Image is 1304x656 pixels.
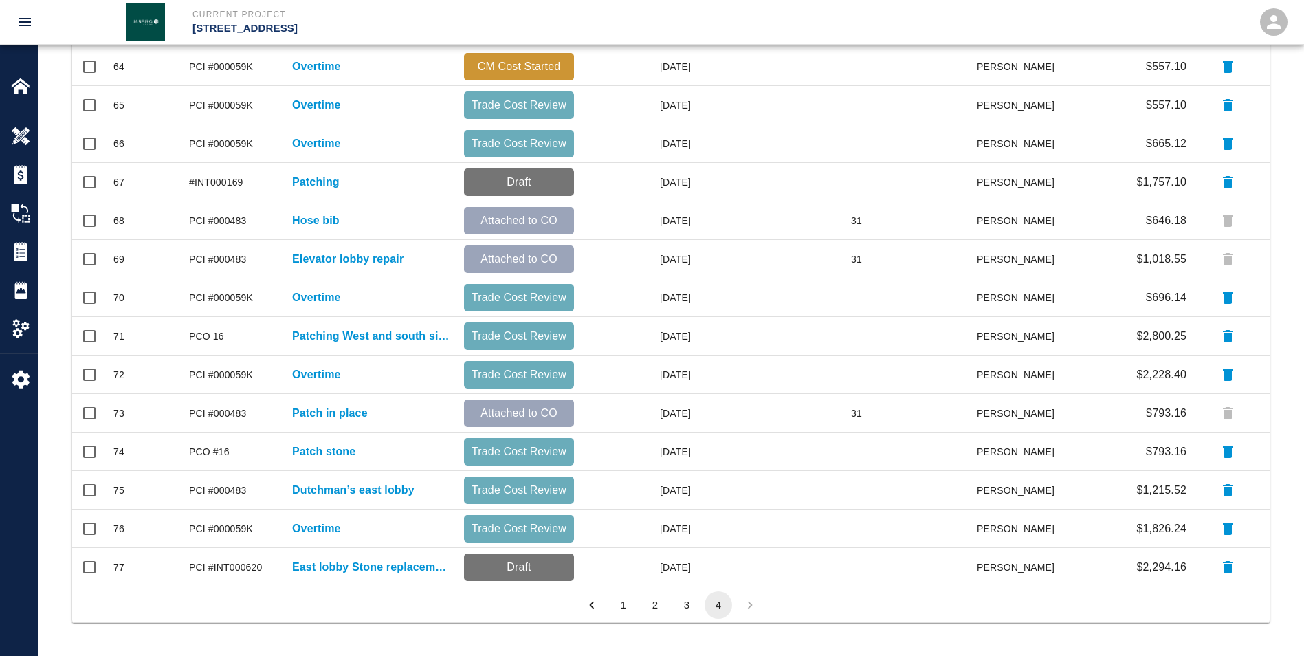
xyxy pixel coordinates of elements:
[469,212,568,229] p: Attached to CO
[113,329,124,343] div: 71
[292,405,368,422] a: Patch in place
[113,60,124,74] div: 64
[851,214,862,228] div: 31
[641,591,669,619] button: Go to page 2
[469,251,568,267] p: Attached to CO
[1136,559,1186,576] p: $2,294.16
[292,482,415,499] a: Dutchman’s east lobby
[8,6,41,39] button: open drawer
[581,124,698,163] div: [DATE]
[113,560,124,574] div: 77
[977,86,1061,124] div: [PERSON_NAME]
[189,252,246,266] div: PCI #000483
[469,367,568,383] p: Trade Cost Review
[469,559,568,576] p: Draft
[581,163,698,201] div: [DATE]
[189,60,253,74] div: PCI #000059K
[292,97,341,113] a: Overtime
[581,240,698,278] div: [DATE]
[189,368,253,382] div: PCI #000059K
[113,483,124,497] div: 75
[581,317,698,356] div: [DATE]
[189,445,230,459] div: PCO #16
[292,58,341,75] a: Overtime
[581,201,698,240] div: [DATE]
[189,214,246,228] div: PCI #000483
[113,445,124,459] div: 74
[673,591,700,619] button: Go to page 3
[469,521,568,537] p: Trade Cost Review
[113,98,124,112] div: 65
[581,394,698,433] div: [DATE]
[581,471,698,510] div: [DATE]
[1214,245,1241,273] div: Tickets attached to change order can't be deleted.
[578,591,606,619] button: Go to previous page
[292,328,450,345] p: Patching West and south side
[189,560,262,574] div: PCI #INT000620
[1214,207,1241,234] div: Tickets attached to change order can't be deleted.
[1146,405,1186,422] p: $793.16
[1146,97,1186,113] p: $557.10
[113,406,124,420] div: 73
[469,174,568,190] p: Draft
[113,252,124,266] div: 69
[469,58,568,75] p: CM Cost Started
[1146,444,1186,460] p: $793.16
[469,405,568,422] p: Attached to CO
[469,444,568,460] p: Trade Cost Review
[292,174,340,190] a: Patching
[189,329,224,343] div: PCO 16
[977,356,1061,394] div: [PERSON_NAME]
[1214,400,1241,427] div: Tickets attached to change order can't be deleted.
[113,214,124,228] div: 68
[113,175,124,189] div: 67
[469,328,568,345] p: Trade Cost Review
[189,175,243,189] div: #INT000169
[292,289,341,306] a: Overtime
[292,212,340,229] a: Hose bib
[977,163,1061,201] div: [PERSON_NAME]
[189,406,246,420] div: PCI #000483
[705,591,732,619] button: page 4
[1146,289,1186,306] p: $696.14
[189,98,253,112] div: PCI #000059K
[977,548,1061,587] div: [PERSON_NAME]
[113,291,124,305] div: 70
[1235,590,1304,656] iframe: Chat Widget
[1146,58,1186,75] p: $557.10
[977,471,1061,510] div: [PERSON_NAME]
[292,367,341,383] a: Overtime
[977,124,1061,163] div: [PERSON_NAME]
[1136,328,1186,345] p: $2,800.25
[1136,482,1186,499] p: $1,215.52
[192,8,727,21] p: Current Project
[292,135,341,152] a: Overtime
[581,433,698,471] div: [DATE]
[113,522,124,536] div: 76
[469,135,568,152] p: Trade Cost Review
[192,21,727,36] p: [STREET_ADDRESS]
[977,433,1061,471] div: [PERSON_NAME]
[581,86,698,124] div: [DATE]
[977,201,1061,240] div: [PERSON_NAME]
[1146,135,1186,152] p: $665.12
[977,278,1061,317] div: [PERSON_NAME]
[576,591,766,619] nav: pagination navigation
[126,3,165,41] img: Janeiro Inc
[581,47,698,86] div: [DATE]
[977,510,1061,548] div: [PERSON_NAME]
[292,444,355,460] a: Patch stone
[292,251,404,267] a: Elevator lobby repair
[1136,251,1186,267] p: $1,018.55
[977,47,1061,86] div: [PERSON_NAME]
[851,252,862,266] div: 31
[189,483,246,497] div: PCI #000483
